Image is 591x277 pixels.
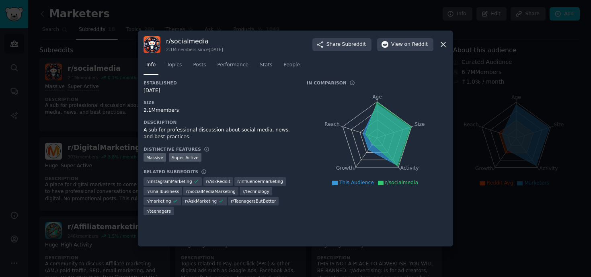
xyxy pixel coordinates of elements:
h3: Established [144,80,295,86]
span: People [283,62,300,69]
div: A sub for professional discussion about social media, news, and best practices. [144,127,295,141]
span: r/ teenagers [146,208,171,214]
span: Performance [217,62,248,69]
span: r/ influencermarketing [237,179,283,184]
h3: Description [144,119,295,125]
span: Subreddit [342,41,366,48]
h3: r/ socialmedia [166,37,223,45]
h3: Related Subreddits [144,169,198,174]
a: Posts [190,59,209,75]
h3: In Comparison [307,80,347,86]
span: r/ TeenagersButBetter [231,198,276,204]
button: Viewon Reddit [377,38,433,51]
span: r/ SocialMediaMarketing [186,189,236,194]
a: Performance [214,59,251,75]
a: Topics [164,59,185,75]
span: Stats [260,62,272,69]
tspan: Reach [324,121,340,127]
span: r/ technology [242,189,269,194]
span: r/socialmedia [385,180,418,185]
a: Stats [257,59,275,75]
span: This Audience [339,180,374,185]
div: 2.1M members [144,107,295,114]
div: 2.1M members since [DATE] [166,47,223,52]
span: Share [326,41,366,48]
button: ShareSubreddit [312,38,371,51]
span: View [391,41,428,48]
a: People [281,59,303,75]
div: [DATE] [144,87,295,94]
h3: Distinctive Features [144,146,201,152]
span: r/ marketing [146,198,171,204]
span: Posts [193,62,206,69]
span: Topics [167,62,182,69]
tspan: Growth [336,165,354,171]
span: r/ InstagramMarketing [146,179,192,184]
span: r/ smallbusiness [146,189,179,194]
h3: Size [144,100,295,105]
tspan: Activity [400,165,419,171]
tspan: Age [372,94,382,100]
span: on Reddit [404,41,428,48]
a: Info [144,59,158,75]
span: r/ AskReddit [206,179,230,184]
div: Super Active [169,153,201,162]
tspan: Size [415,121,425,127]
span: Info [146,62,156,69]
img: socialmedia [144,36,160,53]
span: r/ AskMarketing [185,198,217,204]
div: Massive [144,153,166,162]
